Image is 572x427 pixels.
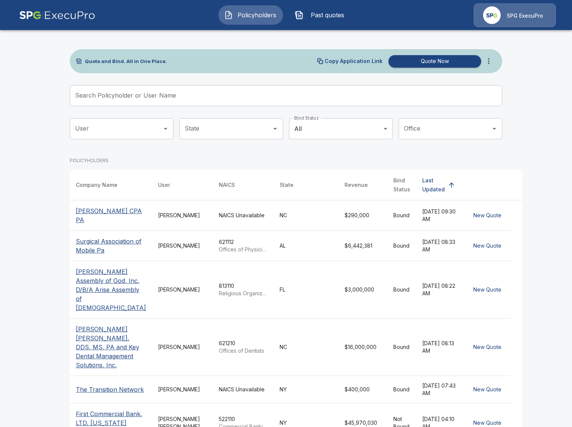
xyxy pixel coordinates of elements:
div: 621112 [219,238,268,253]
p: Surgical Association of Mobile Pa [76,237,146,255]
div: [PERSON_NAME] [158,286,207,293]
td: $3,000,000 [339,261,387,319]
button: New Quote [470,239,504,253]
div: [PERSON_NAME] [158,386,207,393]
div: State [280,180,294,189]
button: New Quote [470,383,504,397]
div: [PERSON_NAME] [158,242,207,250]
p: Offices of Dentists [219,347,268,355]
td: $290,000 [339,200,387,231]
td: [DATE] 08:13 AM [416,319,464,376]
div: User [158,180,170,189]
a: Agency IconSPG ExecuPro [474,3,556,27]
button: Open [270,123,280,134]
div: 621210 [219,340,268,355]
p: SPG ExecuPro [507,12,543,20]
td: NC [274,319,339,376]
button: Open [489,123,500,134]
div: All [289,118,393,139]
td: [DATE] 07:43 AM [416,376,464,403]
th: Bind Status [387,170,416,200]
td: FL [274,261,339,319]
label: Bind Status [294,115,319,121]
span: Policyholders [236,11,277,20]
div: Revenue [345,180,368,189]
button: Quote Now [388,55,481,68]
td: Bound [387,261,416,319]
td: [DATE] 08:22 AM [416,261,464,319]
td: Bound [387,376,416,403]
td: NAICS Unavailable [213,376,274,403]
a: Quote Now [385,55,481,68]
td: NAICS Unavailable [213,200,274,231]
p: [PERSON_NAME] Assembly of God, Inc. D/B/A Arise Assembly of [DEMOGRAPHIC_DATA] [76,267,146,312]
button: Past quotes IconPast quotes [289,5,354,25]
div: [PERSON_NAME] [158,212,207,219]
td: Bound [387,231,416,261]
td: Bound [387,200,416,231]
td: NC [274,200,339,231]
p: Copy Application Link [325,59,382,64]
button: New Quote [470,283,504,297]
td: NY [274,376,339,403]
p: POLICYHOLDERS [70,157,108,164]
p: Religious Organizations [219,290,268,297]
td: Bound [387,319,416,376]
button: New Quote [470,209,504,223]
div: [PERSON_NAME] [158,343,207,351]
img: Past quotes Icon [295,11,304,20]
button: Policyholders IconPolicyholders [218,5,283,25]
p: The Transition Network [76,385,144,394]
button: more [481,54,496,69]
td: [DATE] 09:30 AM [416,200,464,231]
div: 813110 [219,282,268,297]
button: Open [160,123,171,134]
td: $400,000 [339,376,387,403]
img: Agency Icon [483,6,501,24]
div: Company Name [76,180,117,189]
div: NAICS [219,180,235,189]
div: Last Updated [422,176,445,194]
td: $16,000,000 [339,319,387,376]
img: AA Logo [19,3,95,27]
button: New Quote [470,340,504,354]
p: Offices of Physicians, Mental Health Specialists [219,246,268,253]
p: [PERSON_NAME] CPA PA [76,206,146,224]
td: AL [274,231,339,261]
p: [PERSON_NAME] [PERSON_NAME], DDS, MS, PA and Key Dental Management Solutions, Inc. [76,325,146,370]
img: Policyholders Icon [224,11,233,20]
td: [DATE] 08:33 AM [416,231,464,261]
span: Past quotes [307,11,348,20]
p: Quote and Bind. All in One Place. [85,59,167,64]
td: $6,442,381 [339,231,387,261]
